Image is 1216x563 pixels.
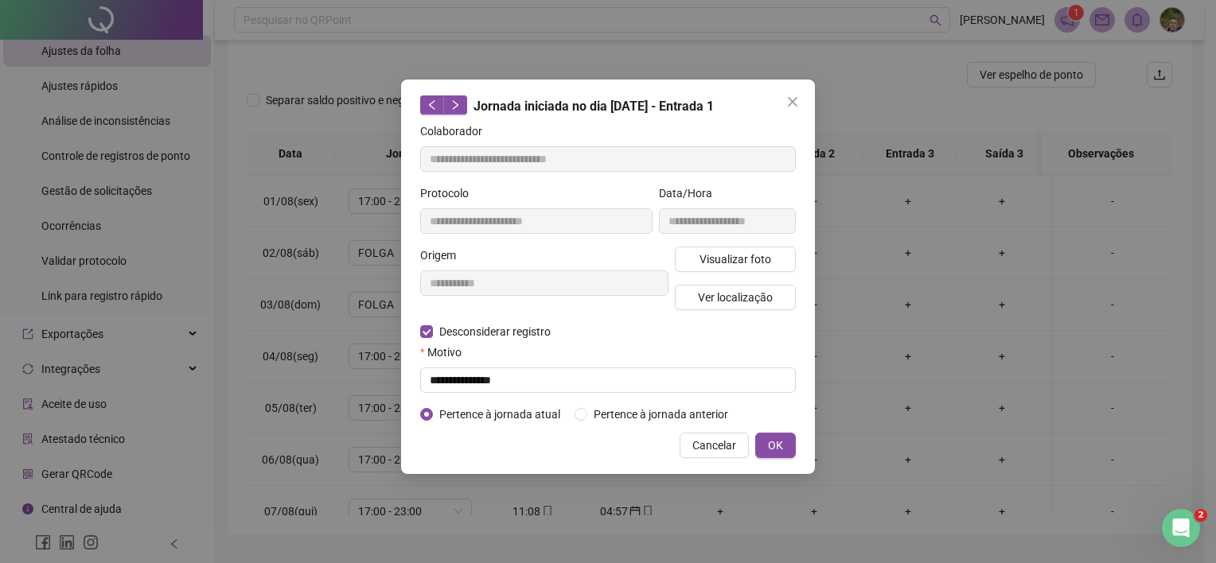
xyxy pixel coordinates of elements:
[755,433,796,458] button: OK
[420,122,493,140] label: Colaborador
[420,95,796,116] div: Jornada iniciada no dia [DATE] - Entrada 1
[786,95,799,108] span: close
[1162,509,1200,547] iframe: Intercom live chat
[420,344,472,361] label: Motivo
[420,247,466,264] label: Origem
[692,437,736,454] span: Cancelar
[768,437,783,454] span: OK
[1195,509,1207,522] span: 2
[443,95,467,115] button: right
[675,285,796,310] button: Ver localização
[675,247,796,272] button: Visualizar foto
[587,406,735,423] span: Pertence à jornada anterior
[420,95,444,115] button: left
[659,184,723,202] label: Data/Hora
[420,184,479,202] label: Protocolo
[698,289,773,306] span: Ver localização
[680,433,749,458] button: Cancelar
[427,99,438,111] span: left
[450,99,461,111] span: right
[433,406,567,423] span: Pertence à jornada atual
[433,323,557,340] span: Desconsiderar registro
[700,250,771,268] span: Visualizar foto
[780,89,805,115] button: Close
